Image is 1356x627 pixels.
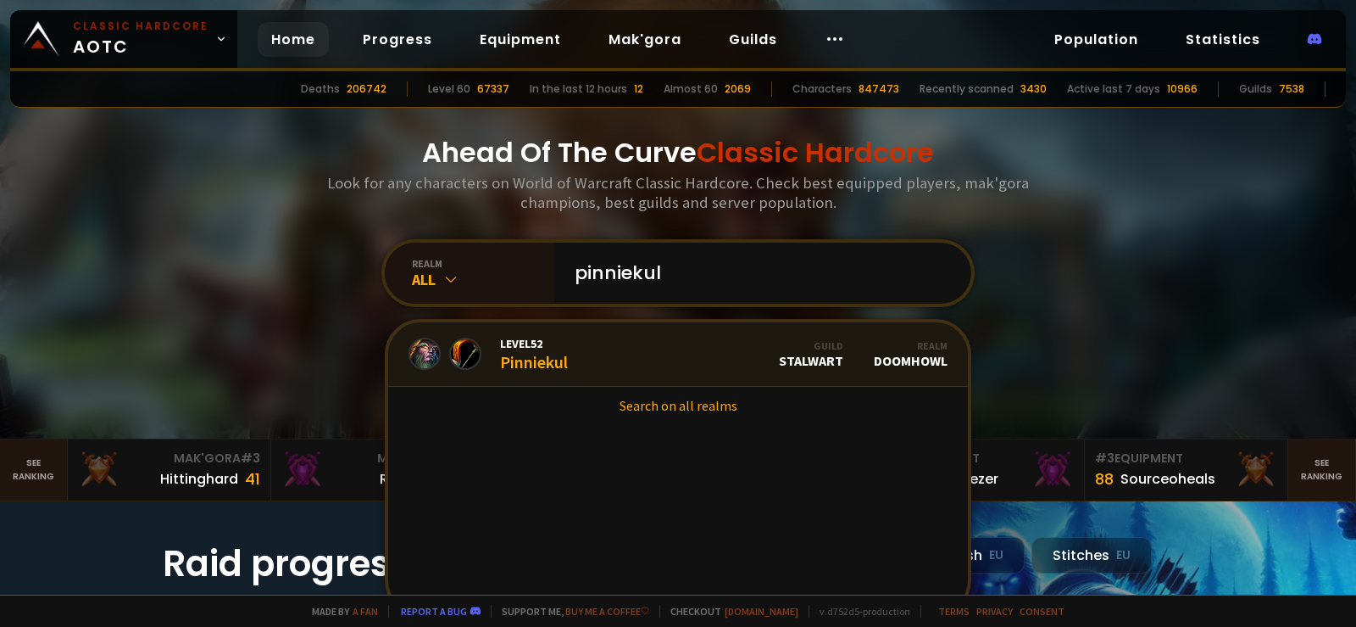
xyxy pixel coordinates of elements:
div: Recently scanned [920,81,1014,97]
span: v. d752d5 - production [809,605,910,618]
h1: Raid progress [163,537,502,591]
span: AOTC [73,19,208,59]
div: 41 [245,467,260,490]
div: All [412,270,554,289]
div: 2069 [725,81,751,97]
div: Equipment [1095,450,1277,467]
span: Classic Hardcore [697,133,934,171]
a: Progress [349,22,446,57]
a: Classic HardcoreAOTC [10,10,237,68]
small: EU [989,547,1003,564]
div: Deaths [301,81,340,97]
a: Population [1041,22,1152,57]
a: #3Equipment88Sourceoheals [1085,439,1288,501]
a: Equipment [466,22,575,57]
a: a fan [353,605,378,618]
div: In the last 12 hours [530,81,627,97]
input: Search a character... [564,243,951,304]
a: Statistics [1172,22,1274,57]
div: 206742 [347,81,386,97]
a: Privacy [976,605,1013,618]
a: Terms [938,605,970,618]
h1: Ahead Of The Curve [422,132,934,173]
a: Guilds [715,22,791,57]
div: 88 [1095,467,1114,490]
a: Report a bug [401,605,467,618]
a: Level52PinniekulGuildStalwartRealmDoomhowl [388,322,968,387]
span: Checkout [659,605,798,618]
a: Mak'gora [595,22,695,57]
div: Mak'Gora [78,450,260,467]
a: Consent [1020,605,1064,618]
div: 67337 [477,81,509,97]
span: # 3 [1095,450,1114,467]
span: # 3 [241,450,260,467]
div: 847473 [859,81,899,97]
a: Buy me a coffee [565,605,649,618]
span: Level 52 [500,336,568,351]
div: realm [412,257,554,270]
small: Classic Hardcore [73,19,208,34]
a: Home [258,22,329,57]
h3: Look for any characters on World of Warcraft Classic Hardcore. Check best equipped players, mak'g... [320,173,1036,212]
div: Almost 60 [664,81,718,97]
div: 7538 [1279,81,1304,97]
div: Pinniekul [500,336,568,372]
div: Guilds [1239,81,1272,97]
a: Seeranking [1288,439,1356,501]
div: Hittinghard [160,468,238,490]
div: Stalwart [779,339,843,369]
div: Characters [792,81,852,97]
div: Active last 7 days [1067,81,1160,97]
div: Stitches [1031,537,1152,574]
a: #2Equipment88Notafreezer [881,439,1085,501]
div: 10966 [1167,81,1198,97]
div: Level 60 [428,81,470,97]
small: EU [1116,547,1131,564]
span: Support me, [491,605,649,618]
a: [DOMAIN_NAME] [725,605,798,618]
div: Realm [874,339,948,352]
div: Sourceoheals [1120,468,1215,490]
span: Made by [302,605,378,618]
div: Mak'Gora [281,450,464,467]
a: Mak'Gora#2Rivench100 [271,439,475,501]
div: 3430 [1020,81,1047,97]
div: Equipment [892,450,1074,467]
div: Doomhowl [874,339,948,369]
div: Rivench [380,468,433,490]
a: Search on all realms [388,387,968,424]
div: Guild [779,339,843,352]
div: 12 [634,81,643,97]
a: Mak'Gora#3Hittinghard41 [68,439,271,501]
